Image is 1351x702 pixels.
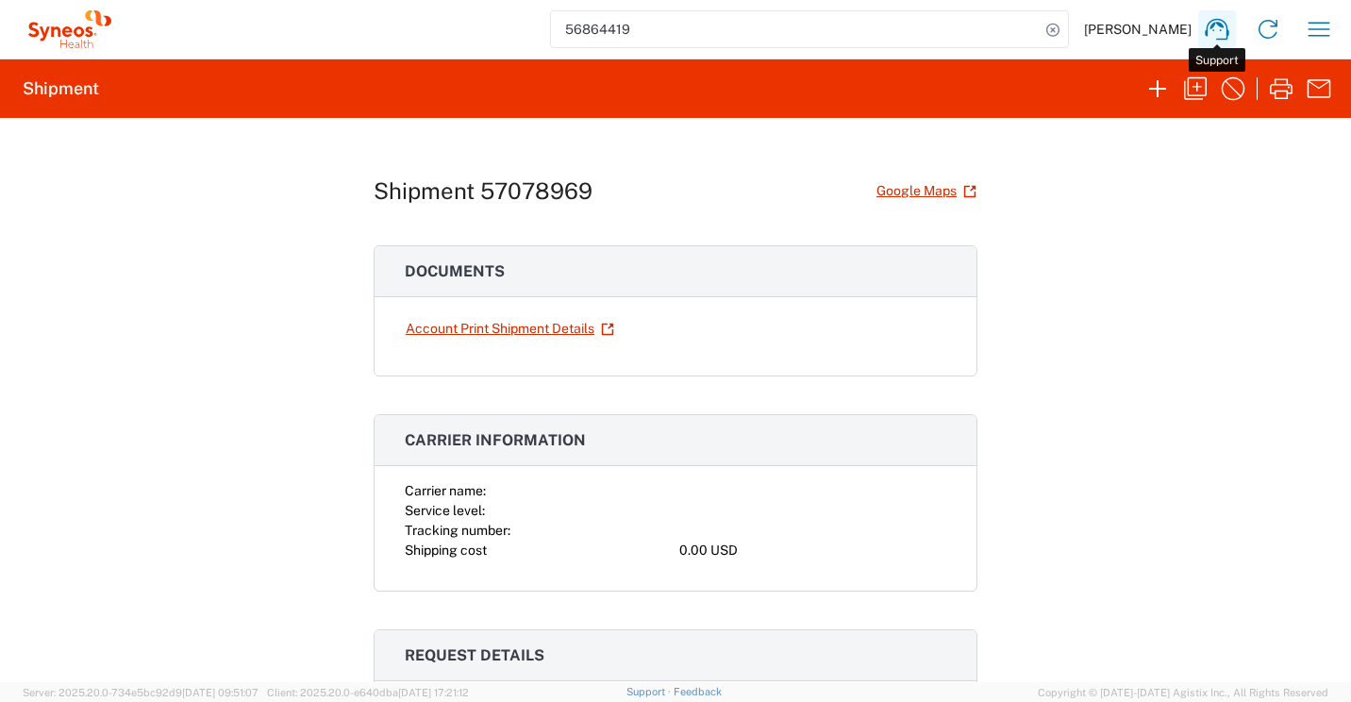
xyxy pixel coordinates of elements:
[405,543,487,558] span: Shipping cost
[626,686,674,697] a: Support
[405,483,486,498] span: Carrier name:
[551,11,1040,47] input: Shipment, tracking or reference number
[1038,684,1328,701] span: Copyright © [DATE]-[DATE] Agistix Inc., All Rights Reserved
[405,523,510,538] span: Tracking number:
[405,431,586,449] span: Carrier information
[267,687,469,698] span: Client: 2025.20.0-e640dba
[405,262,505,280] span: Documents
[398,687,469,698] span: [DATE] 17:21:12
[679,541,946,560] div: 0.00 USD
[23,687,259,698] span: Server: 2025.20.0-734e5bc92d9
[374,177,592,205] h1: Shipment 57078969
[674,686,722,697] a: Feedback
[405,646,544,664] span: Request details
[876,175,977,208] a: Google Maps
[23,77,99,100] h2: Shipment
[1084,21,1192,38] span: [PERSON_NAME]
[405,312,615,345] a: Account Print Shipment Details
[182,687,259,698] span: [DATE] 09:51:07
[405,503,485,518] span: Service level:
